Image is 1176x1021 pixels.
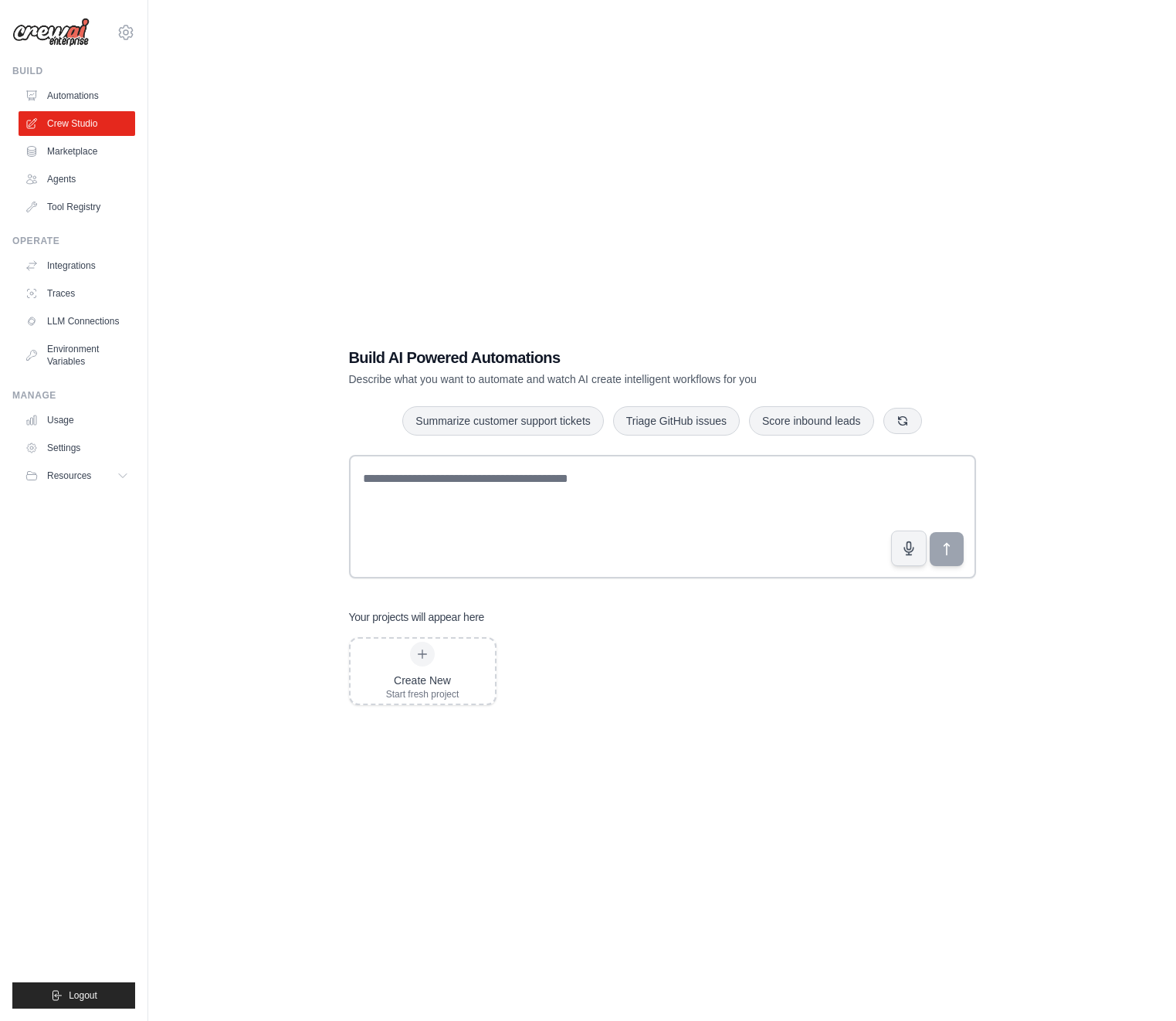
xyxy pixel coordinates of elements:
[19,408,135,432] a: Usage
[12,235,135,247] div: Operate
[402,406,603,436] button: Summarize customer support tickets
[19,309,135,334] a: LLM Connections
[349,609,485,625] h3: Your projects will appear here
[749,406,874,436] button: Score inbound leads
[19,195,135,219] a: Tool Registry
[19,436,135,460] a: Settings
[19,463,135,488] button: Resources
[12,18,90,47] img: Logo
[613,406,740,436] button: Triage GitHub issues
[19,337,135,374] a: Environment Variables
[349,347,868,368] h1: Build AI Powered Automations
[12,65,135,77] div: Build
[349,371,868,387] p: Describe what you want to automate and watch AI create intelligent workflows for you
[386,688,459,700] div: Start fresh project
[19,253,135,278] a: Integrations
[19,83,135,108] a: Automations
[12,982,135,1009] button: Logout
[386,673,459,688] div: Create New
[19,139,135,164] a: Marketplace
[883,408,922,434] button: Get new suggestions
[47,470,91,482] span: Resources
[19,281,135,306] a: Traces
[69,989,97,1002] span: Logout
[19,167,135,192] a: Agents
[19,111,135,136] a: Crew Studio
[12,389,135,402] div: Manage
[891,531,927,566] button: Click to speak your automation idea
